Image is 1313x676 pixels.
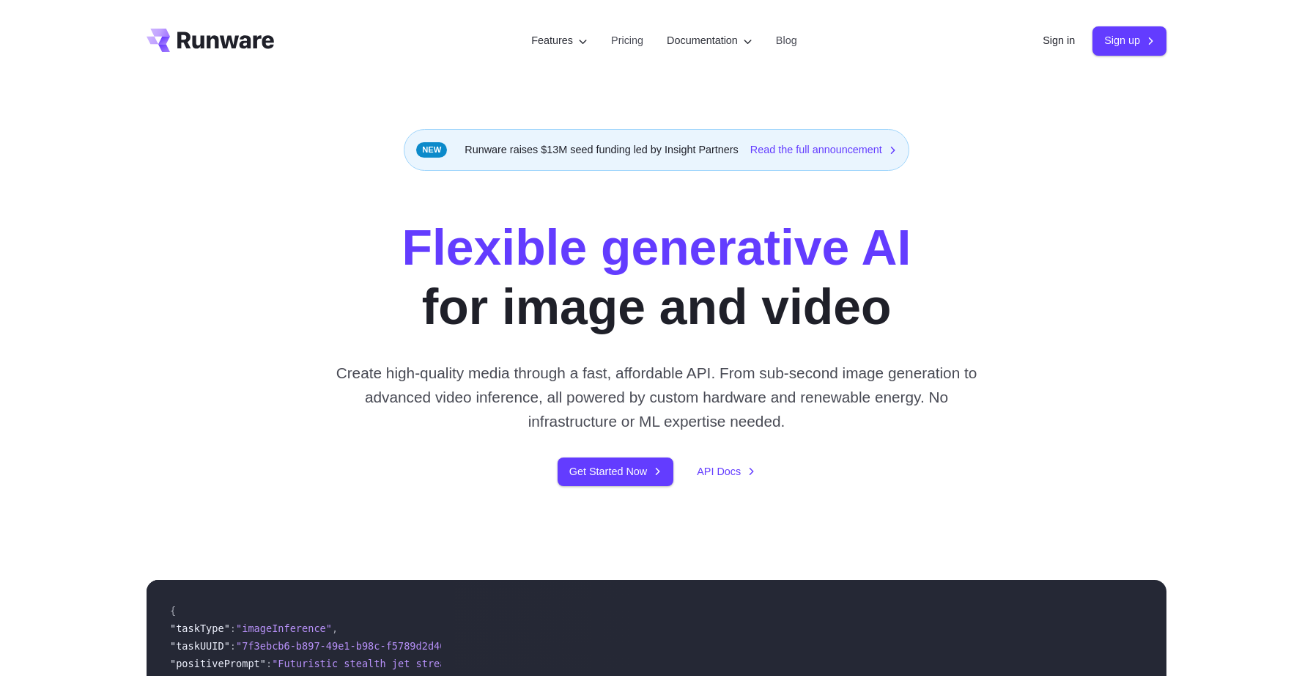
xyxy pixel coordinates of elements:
[697,463,755,480] a: API Docs
[402,218,911,337] h1: for image and video
[230,622,236,634] span: :
[402,220,911,275] strong: Flexible generative AI
[147,29,274,52] a: Go to /
[667,32,752,49] label: Documentation
[611,32,643,49] a: Pricing
[236,640,464,652] span: "7f3ebcb6-b897-49e1-b98c-f5789d2d40d7"
[558,458,673,486] a: Get Started Now
[1043,32,1075,49] a: Sign in
[170,605,176,617] span: {
[272,658,818,669] span: "Futuristic stealth jet streaking through a neon-lit cityscape with glowing purple exhaust"
[266,658,272,669] span: :
[750,142,897,158] a: Read the full announcement
[330,361,983,434] p: Create high-quality media through a fast, affordable API. From sub-second image generation to adv...
[230,640,236,652] span: :
[170,640,230,652] span: "taskUUID"
[170,658,266,669] span: "positivePrompt"
[332,622,338,634] span: ,
[531,32,588,49] label: Features
[404,129,909,171] div: Runware raises $13M seed funding led by Insight Partners
[776,32,797,49] a: Blog
[170,622,230,634] span: "taskType"
[1092,26,1166,55] a: Sign up
[236,622,332,634] span: "imageInference"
